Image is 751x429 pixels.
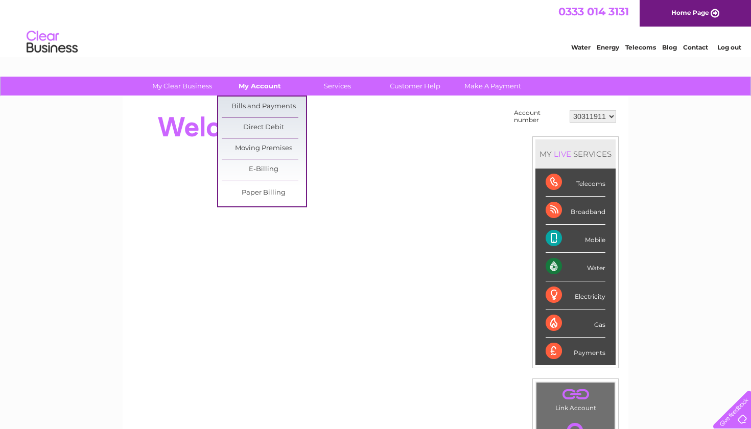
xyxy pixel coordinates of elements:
a: Paper Billing [222,183,306,203]
div: Payments [546,338,605,365]
a: Blog [662,43,677,51]
div: Water [546,253,605,281]
a: Log out [717,43,741,51]
div: Mobile [546,225,605,253]
a: Contact [683,43,708,51]
a: Moving Premises [222,138,306,159]
a: Direct Debit [222,117,306,138]
a: Make A Payment [451,77,535,96]
div: Telecoms [546,169,605,197]
a: My Clear Business [140,77,224,96]
a: Services [295,77,380,96]
a: . [539,385,612,403]
div: Gas [546,309,605,338]
td: Account number [511,107,567,126]
a: E-Billing [222,159,306,180]
a: Telecoms [625,43,656,51]
img: logo.png [26,27,78,58]
div: LIVE [552,149,573,159]
div: Electricity [546,281,605,309]
a: My Account [218,77,302,96]
div: Clear Business is a trading name of Verastar Limited (registered in [GEOGRAPHIC_DATA] No. 3667643... [135,6,618,50]
div: MY SERVICES [535,139,616,169]
td: Link Account [536,382,615,414]
a: Bills and Payments [222,97,306,117]
a: Energy [597,43,619,51]
a: Water [571,43,591,51]
a: 0333 014 3131 [558,5,629,18]
a: Customer Help [373,77,457,96]
div: Broadband [546,197,605,225]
